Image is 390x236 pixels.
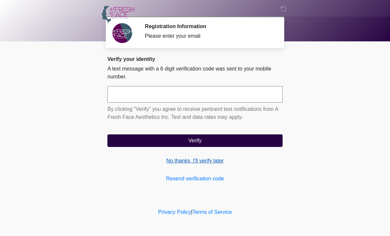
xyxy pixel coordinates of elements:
[158,209,191,215] a: Privacy Policy
[101,5,135,25] img: A Fresh Face Aesthetics Inc Logo
[107,134,283,147] button: Verify
[145,32,273,40] div: Please enter your email
[107,65,283,81] p: A text message with a 6 digit verification code was sent to your mobile number.
[107,56,283,62] h2: Verify your identity
[107,175,283,183] a: Resend verification code
[191,209,192,215] a: |
[112,23,132,43] img: Agent Avatar
[107,105,283,121] p: By clicking "Verify" you agree to receive pertinent text notifications from A Fresh Face Aestheti...
[192,209,232,215] a: Terms of Service
[107,157,283,165] a: No thanks, I'll verify later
